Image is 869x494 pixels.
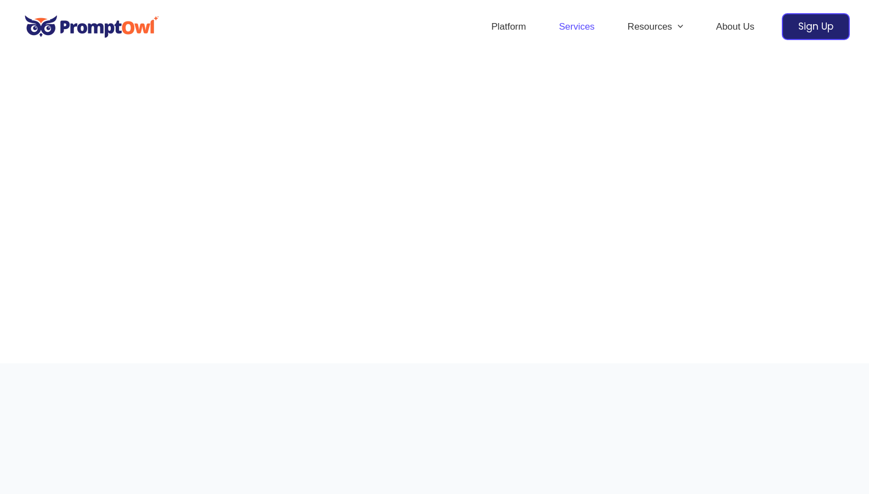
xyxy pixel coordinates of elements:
img: promptowl.ai logo [19,8,164,46]
a: Sign Up [782,13,850,40]
a: Services [542,8,611,46]
span: Menu Toggle [672,8,683,46]
a: Platform [475,8,542,46]
nav: Site Navigation: Header [475,8,771,46]
a: About Us [700,8,771,46]
a: ResourcesMenu Toggle [611,8,700,46]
